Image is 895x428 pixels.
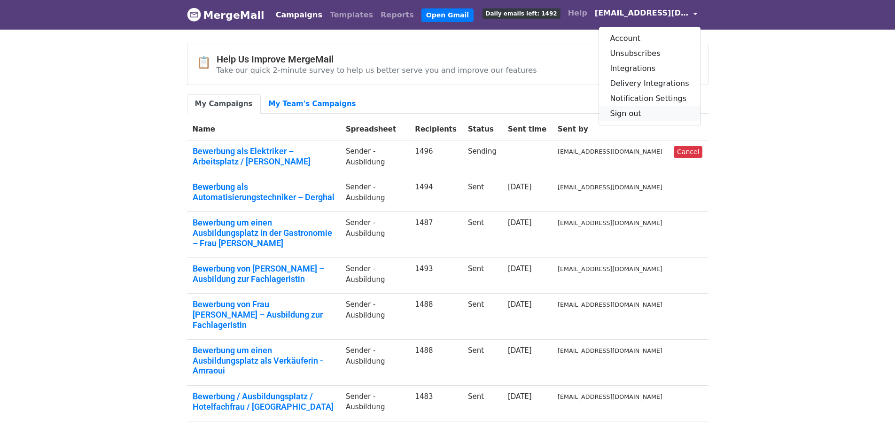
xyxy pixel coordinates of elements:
a: My Team's Campaigns [261,94,364,114]
div: [EMAIL_ADDRESS][DOMAIN_NAME] [599,27,701,125]
td: Sent [462,258,502,294]
a: Bewerbung um einen Ausbildungsplatz als Verkäuferin - Amraoui [193,345,335,376]
small: [EMAIL_ADDRESS][DOMAIN_NAME] [558,347,662,354]
small: [EMAIL_ADDRESS][DOMAIN_NAME] [558,265,662,272]
th: Spreadsheet [340,118,409,140]
td: 1487 [409,212,462,258]
th: Sent by [552,118,668,140]
a: [DATE] [508,265,532,273]
a: Open Gmail [421,8,474,22]
iframe: Chat Widget [848,383,895,428]
a: Daily emails left: 1492 [479,4,564,23]
a: [DATE] [508,346,532,355]
a: Help [564,4,591,23]
img: MergeMail logo [187,8,201,22]
td: Sent [462,294,502,340]
div: Chat-Widget [848,383,895,428]
td: Sent [462,176,502,212]
td: Sender -Ausbildung [340,140,409,176]
td: 1494 [409,176,462,212]
td: 1488 [409,294,462,340]
a: Delivery Integrations [599,76,700,91]
a: MergeMail [187,5,265,25]
span: [EMAIL_ADDRESS][DOMAIN_NAME] [595,8,689,19]
td: 1493 [409,258,462,294]
td: Sent [462,340,502,386]
p: Take our quick 2-minute survey to help us better serve you and improve our features [217,65,537,75]
span: 📋 [197,56,217,70]
a: Sign out [599,106,700,121]
small: [EMAIL_ADDRESS][DOMAIN_NAME] [558,219,662,226]
a: Integrations [599,61,700,76]
small: [EMAIL_ADDRESS][DOMAIN_NAME] [558,393,662,400]
td: Sender -Ausbildung [340,294,409,340]
a: Unsubscribes [599,46,700,61]
th: Status [462,118,502,140]
a: Bewerbung als Elektriker – Arbeitsplatz / [PERSON_NAME] [193,146,335,166]
a: Account [599,31,700,46]
td: 1483 [409,385,462,421]
th: Recipients [409,118,462,140]
td: Sender -Ausbildung [340,258,409,294]
th: Sent time [502,118,552,140]
td: 1488 [409,340,462,386]
small: [EMAIL_ADDRESS][DOMAIN_NAME] [558,301,662,308]
td: Sender -Ausbildung [340,176,409,212]
a: [DATE] [508,218,532,227]
a: Bewerbung von Frau [PERSON_NAME] – Ausbildung zur Fachlageristin [193,299,335,330]
a: [DATE] [508,392,532,401]
small: [EMAIL_ADDRESS][DOMAIN_NAME] [558,184,662,191]
th: Name [187,118,341,140]
td: Sender -Ausbildung [340,212,409,258]
a: Bewerbung um einen Ausbildungsplatz in der Gastronomie – Frau [PERSON_NAME] [193,218,335,248]
a: Notification Settings [599,91,700,106]
span: Daily emails left: 1492 [483,8,560,19]
a: Bewerbung / Ausbildungsplatz / Hotelfachfrau / [GEOGRAPHIC_DATA] [193,391,335,412]
a: Templates [326,6,377,24]
h4: Help Us Improve MergeMail [217,54,537,65]
a: [DATE] [508,183,532,191]
a: Cancel [674,146,702,158]
td: 1496 [409,140,462,176]
a: Bewerbung als Automatisierungstechniker – Derghal [193,182,335,202]
a: My Campaigns [187,94,261,114]
td: Sender -Ausbildung [340,340,409,386]
a: Campaigns [272,6,326,24]
a: [DATE] [508,300,532,309]
a: Reports [377,6,418,24]
small: [EMAIL_ADDRESS][DOMAIN_NAME] [558,148,662,155]
td: Sending [462,140,502,176]
td: Sender -Ausbildung [340,385,409,421]
td: Sent [462,385,502,421]
a: Bewerbung von [PERSON_NAME] – Ausbildung zur Fachlageristin [193,264,335,284]
td: Sent [462,212,502,258]
a: [EMAIL_ADDRESS][DOMAIN_NAME] [591,4,701,26]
